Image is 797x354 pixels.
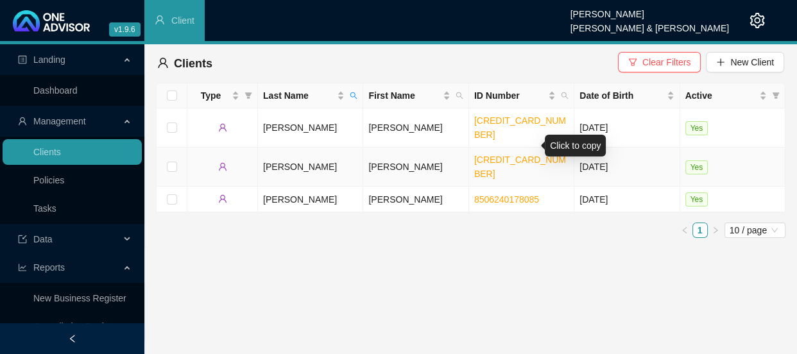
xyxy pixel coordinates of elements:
[680,83,785,108] th: Active
[693,223,707,237] a: 1
[456,92,463,99] span: search
[724,223,785,238] div: Page Size
[570,17,729,31] div: [PERSON_NAME] & [PERSON_NAME]
[218,194,227,203] span: user
[730,55,774,69] span: New Client
[685,88,757,103] span: Active
[258,147,363,187] td: [PERSON_NAME]
[570,3,729,17] div: [PERSON_NAME]
[33,262,65,273] span: Reports
[750,13,765,28] span: setting
[706,52,784,72] button: New Client
[772,92,780,99] span: filter
[33,85,78,96] a: Dashboard
[730,223,780,237] span: 10 / page
[18,117,27,126] span: user
[187,83,258,108] th: Type
[218,162,227,171] span: user
[363,147,468,187] td: [PERSON_NAME]
[712,226,719,234] span: right
[18,263,27,272] span: line-chart
[545,135,606,156] div: Click to copy
[363,187,468,212] td: [PERSON_NAME]
[68,334,77,343] span: left
[258,108,363,147] td: [PERSON_NAME]
[244,92,252,99] span: filter
[33,321,119,332] a: Cancellation Register
[474,115,566,140] a: [CREDIT_CARD_NUMBER]
[685,192,708,206] span: Yes
[157,57,169,69] span: user
[474,88,545,103] span: ID Number
[13,10,90,31] img: 2df55531c6924b55f21c4cf5d4484680-logo-light.svg
[469,83,574,108] th: ID Number
[18,55,27,64] span: profile
[171,15,194,26] span: Client
[708,223,723,238] li: Next Page
[453,86,466,105] span: search
[347,86,360,105] span: search
[579,88,664,103] span: Date of Birth
[174,57,212,70] span: Clients
[692,223,708,238] li: 1
[574,187,680,212] td: [DATE]
[561,92,569,99] span: search
[363,83,468,108] th: First Name
[685,160,708,174] span: Yes
[363,108,468,147] td: [PERSON_NAME]
[677,223,692,238] button: left
[618,52,701,72] button: Clear Filters
[558,86,571,105] span: search
[33,116,86,126] span: Management
[258,83,363,108] th: Last Name
[33,175,64,185] a: Policies
[263,88,334,103] span: Last Name
[574,108,680,147] td: [DATE]
[218,123,227,132] span: user
[685,121,708,135] span: Yes
[474,194,539,205] a: 8506240178085
[574,147,680,187] td: [DATE]
[474,155,566,179] a: [CREDIT_CARD_NUMBER]
[33,55,65,65] span: Landing
[33,293,126,303] a: New Business Register
[677,223,692,238] li: Previous Page
[681,226,689,234] span: left
[769,86,782,105] span: filter
[708,223,723,238] button: right
[258,187,363,212] td: [PERSON_NAME]
[155,15,165,25] span: user
[574,83,680,108] th: Date of Birth
[242,86,255,105] span: filter
[109,22,141,37] span: v1.9.6
[33,203,56,214] a: Tasks
[193,88,229,103] span: Type
[642,55,690,69] span: Clear Filters
[368,88,440,103] span: First Name
[18,235,27,244] span: import
[350,92,357,99] span: search
[33,147,61,157] a: Clients
[628,58,637,67] span: filter
[33,234,53,244] span: Data
[716,58,725,67] span: plus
